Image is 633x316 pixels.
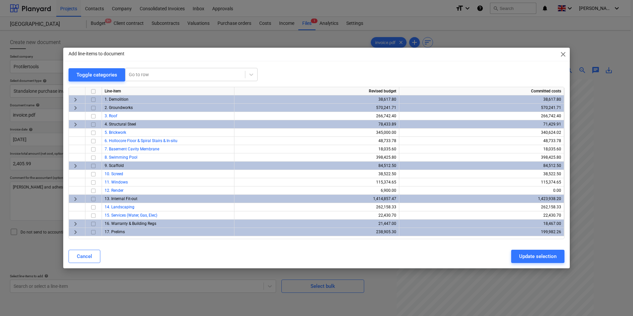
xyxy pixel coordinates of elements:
span: 4. Structural Steel [105,122,136,127]
a: 7. Basement Cavity Membrane [105,147,159,151]
div: Line-item [102,87,234,95]
div: 84,512.50 [237,162,396,170]
div: 18,035.60 [402,145,561,153]
div: 115,374.65 [237,178,396,186]
div: Cancel [77,252,92,261]
div: 570,241.71 [237,104,396,112]
span: 16. Warranty & Building Regs [105,221,156,226]
button: Toggle categories [69,68,125,81]
div: 71,429.91 [402,120,561,129]
div: 1,414,857.47 [237,195,396,203]
a: 15. Services (Water, Gas, Elec) [105,213,157,218]
div: 84,512.50 [402,162,561,170]
a: 11. Windows [105,180,128,184]
div: 22,430.70 [402,211,561,220]
span: keyboard_arrow_right [72,162,79,170]
a: 12. Render [105,188,123,193]
div: Update selection [519,252,557,261]
span: keyboard_arrow_right [72,121,79,129]
span: 17. Prelims [105,230,125,234]
div: 38,522.50 [237,170,396,178]
div: Revised budget [234,87,399,95]
span: keyboard_arrow_right [72,104,79,112]
span: 1. Demolition [105,97,128,102]
div: 48,733.78 [402,137,561,145]
div: 78,433.89 [237,120,396,129]
div: 18,467.00 [402,220,561,228]
div: 398,425.80 [237,153,396,162]
div: 0.00 [402,186,561,195]
div: 22,430.70 [237,211,396,220]
div: 38,617.80 [402,95,561,104]
button: Cancel [69,250,100,263]
div: 262,158.33 [402,203,561,211]
div: 262,158.33 [237,203,396,211]
div: 266,742.40 [237,112,396,120]
span: keyboard_arrow_right [72,96,79,104]
p: Add line-items to document [69,50,124,57]
div: 238,905.30 [237,228,396,236]
span: keyboard_arrow_right [72,195,79,203]
span: keyboard_arrow_right [72,220,79,228]
a: 14. Landscaping [105,205,134,209]
span: close [559,50,567,58]
div: 38,522.50 [402,170,561,178]
div: Committed costs [399,87,564,95]
div: 1,423,938.20 [402,195,561,203]
span: 9. Scaffold [105,163,124,168]
div: 115,374.65 [402,178,561,186]
a: 5. Brickwork [105,130,126,135]
a: 10. Screed [105,172,123,176]
div: 398,425.80 [402,153,561,162]
a: 8. Swimming Pool [105,155,137,160]
span: 2. Groundworks [105,105,133,110]
div: 48,733.78 [237,137,396,145]
div: Toggle categories [76,71,117,79]
div: 199,982.26 [402,228,561,236]
span: 13. Internal Fit-out [105,196,137,201]
div: 570,241.71 [402,104,561,112]
div: 18,035.60 [237,145,396,153]
div: 345,000.00 [237,129,396,137]
button: Update selection [511,250,564,263]
div: 21,447.00 [237,220,396,228]
div: 266,742.40 [402,112,561,120]
a: 6. Hollocore Floor & Spiral Stairs & In-situ [105,138,177,143]
div: 340,624.02 [402,129,561,137]
span: keyboard_arrow_right [72,228,79,236]
div: 38,617.80 [237,95,396,104]
a: 3. Roof [105,114,117,118]
iframe: Chat Widget [600,284,633,316]
div: 6,900.00 [237,186,396,195]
